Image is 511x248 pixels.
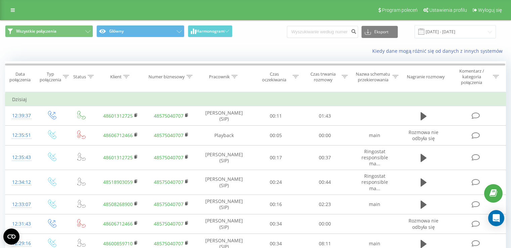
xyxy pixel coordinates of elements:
[5,71,35,83] div: Data połączenia
[96,25,184,37] button: Główny
[300,170,349,195] td: 00:44
[361,173,388,191] span: Ringostat responsible ma...
[349,195,400,214] td: main
[110,74,122,80] div: Klient
[429,7,467,13] span: Ustawienia profilu
[188,25,232,37] button: Harmonogram
[16,29,56,34] span: Wszystkie połączenia
[12,176,30,189] div: 12:34:12
[409,129,438,141] span: Rozmowa nie odbyła się
[300,145,349,170] td: 00:37
[154,201,183,207] a: 48575040707
[197,106,252,126] td: [PERSON_NAME] (SIP)
[12,198,30,211] div: 12:33:07
[148,74,185,80] div: Numer biznesowy
[300,195,349,214] td: 02:23
[252,126,300,145] td: 00:05
[154,113,183,119] a: 48575040707
[372,48,506,54] a: Kiedy dane mogą różnić się od danych z innych systemów
[103,201,133,207] a: 48508268900
[287,26,358,38] input: Wyszukiwanie według numeru
[103,220,133,227] a: 48606712466
[300,214,349,234] td: 00:00
[361,148,388,167] span: Ringostat responsible ma...
[252,145,300,170] td: 00:17
[258,71,291,83] div: Czas oczekiwania
[103,113,133,119] a: 48601312725
[478,7,502,13] span: Wyloguj się
[12,151,30,164] div: 12:35:43
[252,106,300,126] td: 00:11
[197,214,252,234] td: [PERSON_NAME] (SIP)
[300,126,349,145] td: 00:00
[407,74,445,80] div: Nagranie rozmowy
[103,179,133,185] a: 48518903059
[73,74,86,80] div: Status
[409,217,438,230] span: Rozmowa nie odbyła się
[488,210,504,226] div: Open Intercom Messenger
[154,154,183,161] a: 48575040707
[252,170,300,195] td: 00:24
[103,154,133,161] a: 48601312725
[196,29,224,34] span: Harmonogram
[300,106,349,126] td: 01:43
[3,229,19,245] button: Open CMP widget
[197,170,252,195] td: [PERSON_NAME] (SIP)
[5,25,93,37] button: Wszystkie połączenia
[252,214,300,234] td: 00:34
[103,240,133,247] a: 48600859710
[306,71,340,83] div: Czas trwania rozmowy
[40,71,61,83] div: Typ połączenia
[103,132,133,138] a: 48606712466
[154,240,183,247] a: 48575040707
[12,217,30,231] div: 12:31:43
[361,26,398,38] button: Eksport
[154,132,183,138] a: 48575040707
[12,129,30,142] div: 12:35:51
[197,126,252,145] td: Playback
[197,195,252,214] td: [PERSON_NAME] (SIP)
[252,195,300,214] td: 00:16
[355,71,391,83] div: Nazwa schematu przekierowania
[349,126,400,145] td: main
[452,68,491,85] div: Komentarz / kategoria połączenia
[12,109,30,122] div: 12:39:37
[154,220,183,227] a: 48575040707
[5,93,506,106] td: Dzisiaj
[154,179,183,185] a: 48575040707
[209,74,230,80] div: Pracownik
[382,7,418,13] span: Program poleceń
[197,145,252,170] td: [PERSON_NAME] (SIP)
